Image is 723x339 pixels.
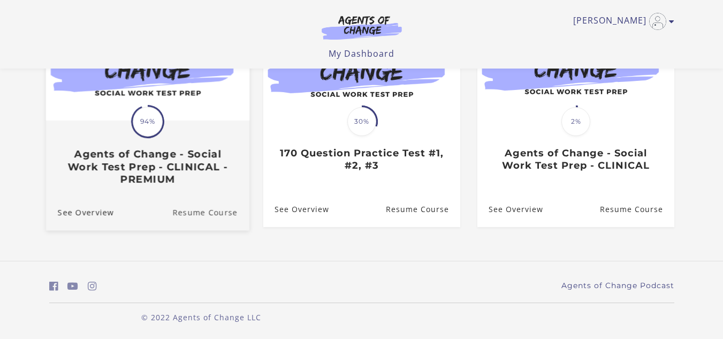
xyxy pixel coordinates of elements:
a: 170 Question Practice Test #1, #2, #3: Resume Course [385,192,460,227]
img: Agents of Change Logo [310,15,413,40]
span: 30% [347,107,376,136]
a: Agents of Change Podcast [561,280,674,291]
a: https://www.youtube.com/c/AgentsofChangeTestPrepbyMeaganMitchell (Open in a new window) [67,278,78,294]
h3: Agents of Change - Social Work Test Prep - CLINICAL [489,147,663,171]
i: https://www.youtube.com/c/AgentsofChangeTestPrepbyMeaganMitchell (Open in a new window) [67,281,78,291]
p: © 2022 Agents of Change LLC [49,312,353,323]
a: Agents of Change - Social Work Test Prep - CLINICAL - PREMIUM: See Overview [45,194,113,230]
h3: 170 Question Practice Test #1, #2, #3 [275,147,448,171]
i: https://www.facebook.com/groups/aswbtestprep (Open in a new window) [49,281,58,291]
span: 94% [133,107,163,137]
a: https://www.facebook.com/groups/aswbtestprep (Open in a new window) [49,278,58,294]
span: 2% [561,107,590,136]
a: My Dashboard [329,48,394,59]
a: 170 Question Practice Test #1, #2, #3: See Overview [263,192,329,227]
a: Agents of Change - Social Work Test Prep - CLINICAL - PREMIUM: Resume Course [172,194,249,230]
a: Agents of Change - Social Work Test Prep - CLINICAL: Resume Course [599,192,674,227]
h3: Agents of Change - Social Work Test Prep - CLINICAL - PREMIUM [57,148,237,185]
a: https://www.instagram.com/agentsofchangeprep/ (Open in a new window) [88,278,97,294]
i: https://www.instagram.com/agentsofchangeprep/ (Open in a new window) [88,281,97,291]
a: Toggle menu [573,13,669,30]
a: Agents of Change - Social Work Test Prep - CLINICAL: See Overview [477,192,543,227]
